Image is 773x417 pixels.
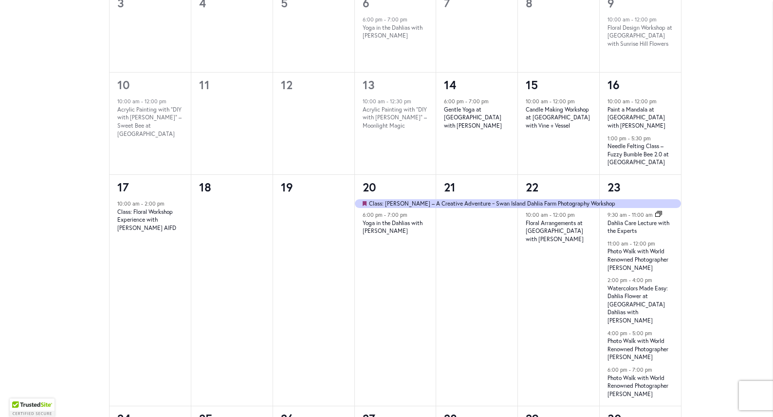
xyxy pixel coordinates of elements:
span: - [631,16,633,23]
time: 18 [199,179,211,195]
time: 5:30 pm [631,135,651,142]
span: - [630,240,632,247]
a: Dahlia Care Lecture with the Experts [607,219,669,235]
time: 12:00 pm [635,16,657,23]
a: Floral Design Workshop at [GEOGRAPHIC_DATA] with Sunrise Hill Flowers [607,24,672,48]
time: 1:00 pm [607,135,626,142]
a: Gentle Yoga at [GEOGRAPHIC_DATA] with [PERSON_NAME] [444,106,502,130]
time: 10:00 am [526,98,548,105]
a: Photo Walk with World Renowned Photographer [PERSON_NAME] [607,337,668,361]
span: - [384,16,386,23]
a: Floral Arrangements at [GEOGRAPHIC_DATA] with [PERSON_NAME] [526,219,584,243]
span: - [629,330,631,337]
a: 21 [444,179,456,195]
time: 12:00 pm [145,98,166,105]
span: - [628,135,630,142]
time: 6:00 pm [363,16,383,23]
time: 12:00 pm [633,240,655,247]
a: Acrylic Painting with “DIY with [PERSON_NAME]” – Sweet Bee at [GEOGRAPHIC_DATA] [117,106,182,138]
a: Yoga in the Dahlias with [PERSON_NAME] [363,24,423,40]
a: Needle Felting Class – Fuzzy Bumble Bee 2.0 at [GEOGRAPHIC_DATA] [607,142,669,166]
span: - [386,98,388,105]
iframe: Launch Accessibility Center [7,382,35,410]
time: 12:00 pm [635,98,657,105]
a: 13 [363,77,375,93]
a: Photo Walk with World Renowned Photographer [PERSON_NAME] [607,247,668,271]
time: 10:00 am [607,16,630,23]
a: Paint a Mandala at [GEOGRAPHIC_DATA] with [PERSON_NAME] [607,106,665,130]
span: - [141,200,143,207]
a: 20 [363,179,376,195]
time: 12:00 pm [553,98,575,105]
time: 7:00 pm [387,16,407,23]
time: 6:00 pm [607,366,627,373]
time: 10:00 am [607,98,630,105]
span: - [550,98,552,105]
a: 16 [607,77,620,93]
span: - [141,98,143,105]
a: Candle Making Workshop at [GEOGRAPHIC_DATA] with Vine + Vessel [526,106,590,130]
a: 15 [526,77,538,93]
a: Yoga in the Dahlias with [PERSON_NAME] [363,219,423,235]
a: Acrylic Painting with “DIY with [PERSON_NAME]” – Moonlight Magic [363,106,427,130]
time: 4:00 pm [607,330,627,337]
a: Class: Floral Workshop Experience with [PERSON_NAME] AIFD [117,208,176,232]
a: 10 [117,77,130,93]
a: 17 [117,179,129,195]
time: 10:00 am [117,200,140,207]
time: 2:00 pm [145,200,165,207]
time: 19 [281,179,293,195]
a: Photo Walk with World Renowned Photographer [PERSON_NAME] [607,374,668,398]
a: 22 [526,179,538,195]
time: 7:00 pm [469,98,489,105]
time: 6:00 pm [444,98,464,105]
span: - [631,98,633,105]
time: 11 [199,77,210,93]
span: - [629,277,631,284]
time: 10:00 am [363,98,385,105]
a: 23 [607,179,621,195]
time: 10:00 am [117,98,140,105]
time: 12:30 pm [390,98,411,105]
time: 5:00 pm [632,330,652,337]
time: 7:00 pm [632,366,652,373]
time: 12 [281,77,293,93]
time: 4:00 pm [632,277,652,284]
a: 14 [444,77,456,93]
span: - [465,98,467,105]
time: 2:00 pm [607,277,627,284]
span: - [629,366,631,373]
a: Watercolors Made Easy: Dahlia Flower at [GEOGRAPHIC_DATA] Dahlias with [PERSON_NAME] [607,284,668,324]
time: 11:00 am [607,240,628,247]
